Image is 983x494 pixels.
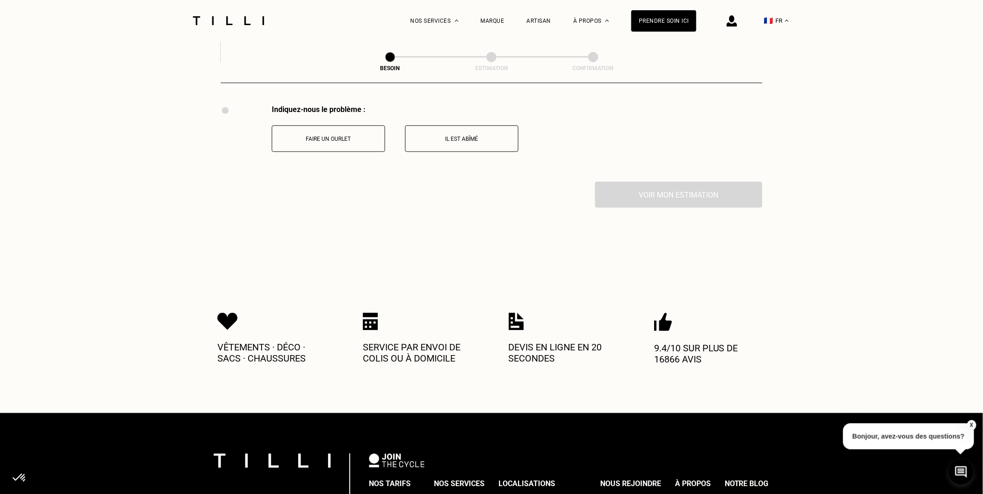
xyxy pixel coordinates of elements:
[967,420,976,430] button: X
[369,477,411,491] div: Nos tarifs
[217,342,329,364] p: Vêtements · Déco · Sacs · Chaussures
[654,343,766,365] p: 9.4/10 sur plus de 16866 avis
[434,477,485,491] div: Nos services
[272,105,518,114] div: Indiquez-nous le problème :
[217,313,238,330] img: Icon
[764,16,773,25] span: 🇫🇷
[675,477,711,491] div: À propos
[363,342,474,364] p: Service par envoi de colis ou à domicile
[605,20,609,22] img: Menu déroulant à propos
[410,136,513,142] p: Il est abîmé
[272,125,385,152] button: Faire un ourlet
[190,16,268,25] img: Logo du service de couturière Tilli
[344,65,437,72] div: Besoin
[405,125,518,152] button: Il est abîmé
[445,65,538,72] div: Estimation
[785,20,789,22] img: menu déroulant
[481,18,505,24] a: Marque
[527,18,551,24] a: Artisan
[509,342,620,364] p: Devis en ligne en 20 secondes
[843,423,974,449] p: Bonjour, avez-vous des questions?
[727,15,737,26] img: icône connexion
[654,313,672,331] img: Icon
[498,477,555,491] div: Localisations
[277,136,380,142] p: Faire un ourlet
[509,313,524,330] img: Icon
[631,10,696,32] a: Prendre soin ici
[214,454,331,468] img: logo Tilli
[600,477,661,491] div: Nous rejoindre
[369,454,425,468] img: logo Join The Cycle
[547,65,640,72] div: Confirmation
[455,20,459,22] img: Menu déroulant
[725,477,769,491] div: Notre blog
[363,313,378,330] img: Icon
